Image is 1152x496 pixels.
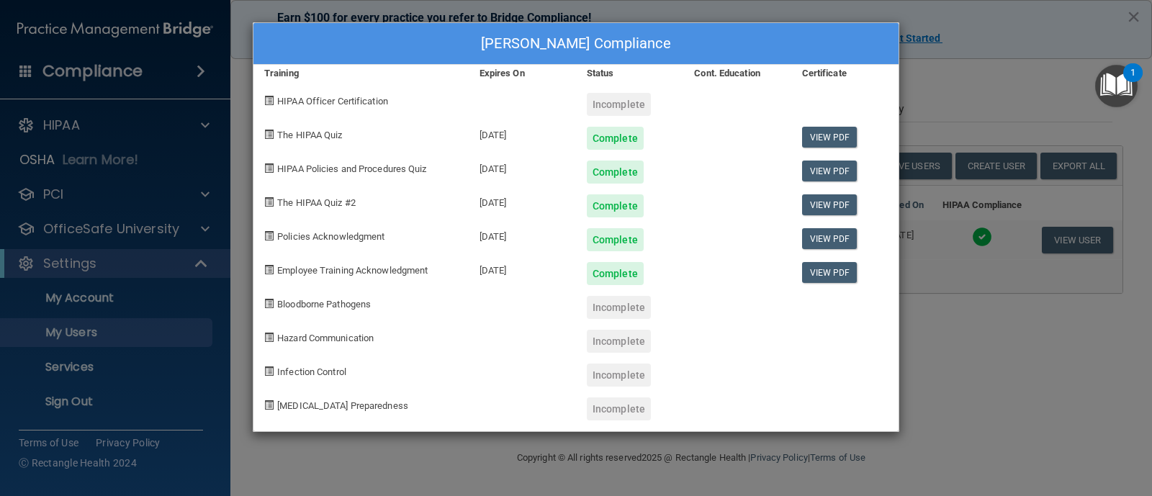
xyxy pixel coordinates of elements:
[587,161,644,184] div: Complete
[802,228,858,249] a: View PDF
[587,93,651,116] div: Incomplete
[802,127,858,148] a: View PDF
[587,262,644,285] div: Complete
[277,299,371,310] span: Bloodborne Pathogens
[576,65,683,82] div: Status
[277,130,342,140] span: The HIPAA Quiz
[277,96,388,107] span: HIPAA Officer Certification
[587,296,651,319] div: Incomplete
[587,364,651,387] div: Incomplete
[587,228,644,251] div: Complete
[802,262,858,283] a: View PDF
[277,163,426,174] span: HIPAA Policies and Procedures Quiz
[277,366,346,377] span: Infection Control
[587,194,644,217] div: Complete
[587,127,644,150] div: Complete
[1095,65,1138,107] button: Open Resource Center, 1 new notification
[1130,73,1135,91] div: 1
[587,397,651,420] div: Incomplete
[277,333,374,343] span: Hazard Communication
[587,330,651,353] div: Incomplete
[469,251,576,285] div: [DATE]
[683,65,791,82] div: Cont. Education
[277,231,384,242] span: Policies Acknowledgment
[277,197,356,208] span: The HIPAA Quiz #2
[791,65,899,82] div: Certificate
[253,23,899,65] div: [PERSON_NAME] Compliance
[469,65,576,82] div: Expires On
[469,150,576,184] div: [DATE]
[469,116,576,150] div: [DATE]
[802,161,858,181] a: View PDF
[253,65,469,82] div: Training
[802,194,858,215] a: View PDF
[277,265,428,276] span: Employee Training Acknowledgment
[469,217,576,251] div: [DATE]
[277,400,408,411] span: [MEDICAL_DATA] Preparedness
[469,184,576,217] div: [DATE]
